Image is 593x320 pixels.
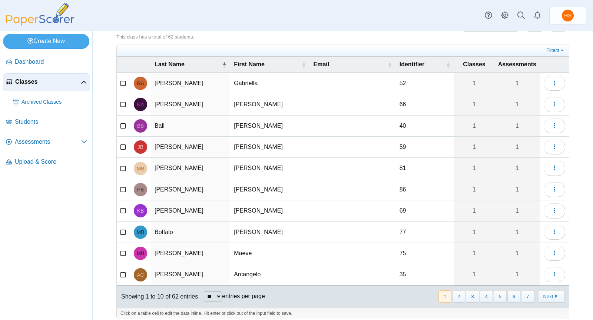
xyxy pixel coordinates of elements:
td: [PERSON_NAME] [151,264,230,285]
div: Showing 1 to 10 of 62 entries [117,286,198,308]
td: [PERSON_NAME] [151,94,230,115]
td: [PERSON_NAME] [151,137,230,158]
a: 1 [494,222,540,243]
span: Brendan Ball [137,123,144,129]
span: Email [314,60,386,69]
a: 1 [494,243,540,264]
a: 1 [454,200,494,221]
label: entries per page [222,293,265,299]
td: 40 [396,116,454,137]
a: 1 [494,264,540,285]
span: Maeve Borden [137,251,145,256]
a: PaperScorer [3,20,77,27]
td: 69 [396,200,454,221]
td: Maeve [230,243,309,264]
td: [PERSON_NAME] [230,179,309,200]
span: Identifier : Activate to sort [446,61,450,69]
span: Archived Classes [21,99,87,106]
span: First Name [234,60,300,69]
a: Howard Stanger [549,7,586,24]
a: 1 [494,116,540,136]
td: [PERSON_NAME] [230,158,309,179]
td: [PERSON_NAME] [230,200,309,221]
button: 4 [480,290,493,303]
span: Last Name [155,60,221,69]
a: 1 [494,200,540,221]
a: 1 [494,94,540,115]
td: [PERSON_NAME] [230,222,309,243]
button: 6 [507,290,520,303]
a: 1 [454,137,494,157]
td: Arcangelo [230,264,309,285]
button: 7 [521,290,534,303]
button: Next [538,290,564,303]
td: [PERSON_NAME] [151,158,230,179]
span: Assessments [15,138,81,146]
button: 5 [494,290,507,303]
span: Email : Activate to sort [388,61,392,69]
a: Create New [3,34,89,49]
a: 1 [454,94,494,115]
img: PaperScorer [3,3,77,26]
a: 1 [494,179,540,200]
td: [PERSON_NAME] [151,73,230,94]
button: 1 [438,290,451,303]
td: 77 [396,222,454,243]
a: 1 [454,264,494,285]
a: Upload & Score [3,153,90,171]
span: Kenneth Blarr [137,208,144,213]
td: 86 [396,179,454,200]
span: Last Name : Activate to invert sorting [222,61,226,69]
span: Students [15,118,87,126]
a: Filters [544,47,567,54]
span: Katherine Adams [137,102,144,107]
span: Peter Biglin [137,187,144,192]
td: [PERSON_NAME] [230,137,309,158]
a: Classes [3,73,90,91]
a: 1 [454,116,494,136]
td: 35 [396,264,454,285]
button: 2 [452,290,465,303]
div: This class has a total of 62 students. [116,34,569,40]
span: Classes [458,60,491,69]
a: 1 [494,137,540,157]
a: 1 [454,73,494,94]
span: Myles Benchley [137,166,145,171]
span: Classes [15,78,81,86]
a: 1 [454,222,494,243]
span: Howard Stanger [564,13,571,18]
span: Identifier [400,60,444,69]
div: Click on a table cell to edit the data inline. Hit enter or click out of the input field to save. [117,308,569,319]
span: Upload & Score [15,158,87,166]
td: 66 [396,94,454,115]
td: Gabriella [230,73,309,94]
span: First Name : Activate to sort [302,61,306,69]
a: 1 [494,73,540,94]
a: Archived Classes [10,93,90,111]
td: 59 [396,137,454,158]
td: Ball [151,116,230,137]
span: Assessments [498,60,536,69]
span: John Bauer [138,144,143,150]
td: [PERSON_NAME] [151,200,230,221]
a: Assessments [3,133,90,151]
td: [PERSON_NAME] [230,94,309,115]
span: Arcangelo Capozzolo [137,272,144,277]
span: Dashboard [15,58,87,66]
span: Matthew Boffalo [137,230,145,235]
button: 3 [466,290,479,303]
nav: pagination [438,290,564,303]
span: Gabriella Abdellatif [137,81,144,86]
span: Howard Stanger [562,10,574,21]
td: 52 [396,73,454,94]
a: 1 [494,158,540,179]
a: Dashboard [3,53,90,71]
td: Boffalo [151,222,230,243]
a: Alerts [529,7,546,24]
td: [PERSON_NAME] [151,243,230,264]
td: [PERSON_NAME] [230,116,309,137]
td: [PERSON_NAME] [151,179,230,200]
td: 75 [396,243,454,264]
a: 1 [454,158,494,179]
a: 1 [454,179,494,200]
